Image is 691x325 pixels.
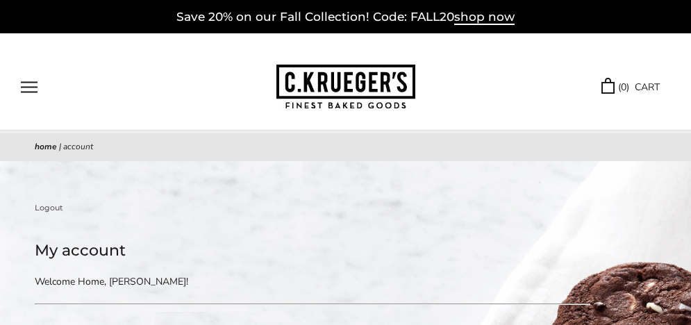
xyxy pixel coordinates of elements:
[454,10,515,25] span: shop now
[35,238,590,263] h1: My account
[601,79,660,95] a: (0) CART
[59,141,61,152] span: |
[35,141,57,152] a: Home
[35,201,63,214] a: Logout
[35,140,656,154] nav: breadcrumbs
[21,81,38,93] button: Open navigation
[63,141,93,152] span: Account
[276,65,415,110] img: C.KRUEGER'S
[35,274,403,290] p: Welcome Home, [PERSON_NAME]!
[176,10,515,25] a: Save 20% on our Fall Collection! Code: FALL20shop now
